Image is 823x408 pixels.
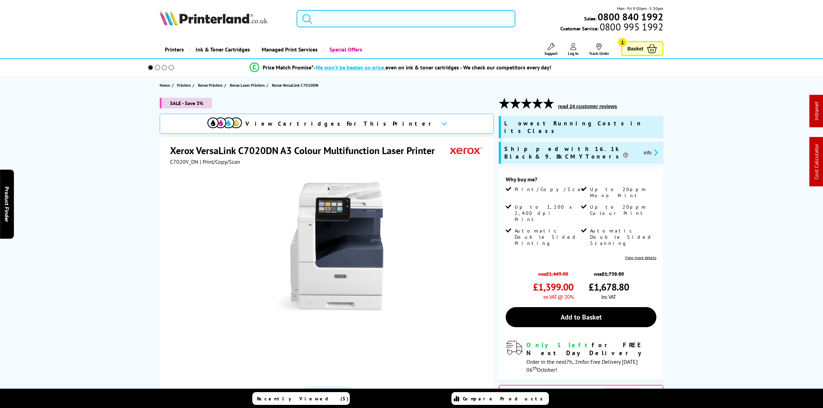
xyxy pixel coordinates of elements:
a: Managed Print Services [255,41,323,58]
strike: £1,449.00 [546,271,568,277]
img: Xerox VersaLink C7020DN [260,179,395,314]
span: £1,678.80 [589,281,629,293]
span: Support [544,51,558,56]
a: Intranet [813,102,820,121]
div: Why buy me? [506,176,656,186]
span: inc VAT [601,293,616,300]
li: modal_Promise [139,61,663,74]
button: promo-description [642,149,660,156]
a: Printers [177,82,193,89]
span: Up to 1,200 x 2,400 dpi Print [515,204,580,222]
a: Basket 1 [621,41,663,56]
h1: Xerox VersaLink C7020DN A3 Colour Multifunction Laser Printer [170,144,442,157]
span: 1 [618,38,627,47]
span: Customer Service: [560,23,663,32]
b: 0800 840 1992 [598,10,663,23]
div: - even on ink & toner cartridges - We check our competitors every day! [314,64,551,71]
span: Shipped with 16.1k Black & 9.8k CMY Toners [504,145,638,160]
span: Recently Viewed (5) [257,396,349,402]
span: Compare Products [463,396,546,402]
a: Track Order [589,43,609,56]
a: Support [544,43,558,56]
span: Price Match Promise* [263,64,314,71]
span: was [533,267,573,277]
a: Special Offers [323,41,367,58]
span: Xerox Laser Printers [230,82,265,89]
span: ex VAT @ 20% [543,293,573,300]
a: Printerland Logo [160,10,288,27]
a: Cost Calculator [813,144,820,180]
span: SALE - Save 3% [160,98,212,108]
a: Ink & Toner Cartridges [189,41,255,58]
span: 7h, 2m [566,358,582,365]
span: Up to 20ppm Mono Print [590,186,655,199]
a: Home [160,82,172,89]
a: Xerox VersaLink C7020DN [272,82,320,89]
span: Product Finder [3,186,10,222]
span: Only 1 left [526,341,592,349]
a: Recently Viewed (5) [252,392,350,405]
span: Lowest Running Costs in its Class [504,120,660,135]
span: Xerox VersaLink C7020DN [272,82,318,89]
div: modal_delivery [506,341,656,373]
a: Compare Products [451,392,549,405]
a: 0800 840 1992 [597,13,663,20]
span: 0800 995 1992 [599,23,663,30]
span: Basket [627,44,643,53]
span: Up to 20ppm Colour Print [590,204,655,216]
a: Printers [160,41,189,58]
a: Add to Basket [506,307,656,327]
span: Automatic Double Sided Scanning [590,228,655,246]
span: Order in the next for Free Delivery [DATE] 06 October! [526,358,638,373]
span: Automatic Double Sided Printing [515,228,580,246]
sup: th [533,365,537,371]
a: Log In [568,43,579,56]
div: for FREE Next Day Delivery [526,341,656,357]
a: View more details [625,255,656,260]
span: Xerox Printers [198,82,223,89]
span: Printers [177,82,191,89]
span: | Print/Copy/Scan [200,158,240,165]
strike: £1,738.80 [602,271,624,277]
span: Ink & Toner Cartridges [196,41,250,58]
span: £1,399.00 [533,281,573,293]
img: Printerland Logo [160,10,268,26]
a: Xerox Laser Printers [230,82,266,89]
span: We won’t be beaten on price, [316,64,385,71]
span: Print/Copy/Scan [515,186,586,192]
span: View [604,388,639,401]
span: Home [160,82,170,89]
a: Product_All_Videos [301,387,354,401]
img: View Cartridges [207,117,242,128]
span: Mon - Fri 9:00am - 5:30pm [617,5,663,12]
span: Log In [568,51,579,56]
span: View Cartridges For This Printer [245,120,436,127]
span: Sales: [584,15,597,22]
img: Xerox [450,144,482,157]
a: Xerox Printers [198,82,224,89]
span: C7020V_DN [170,158,198,165]
button: read 24 customer reviews [556,103,619,110]
span: was [589,267,629,277]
